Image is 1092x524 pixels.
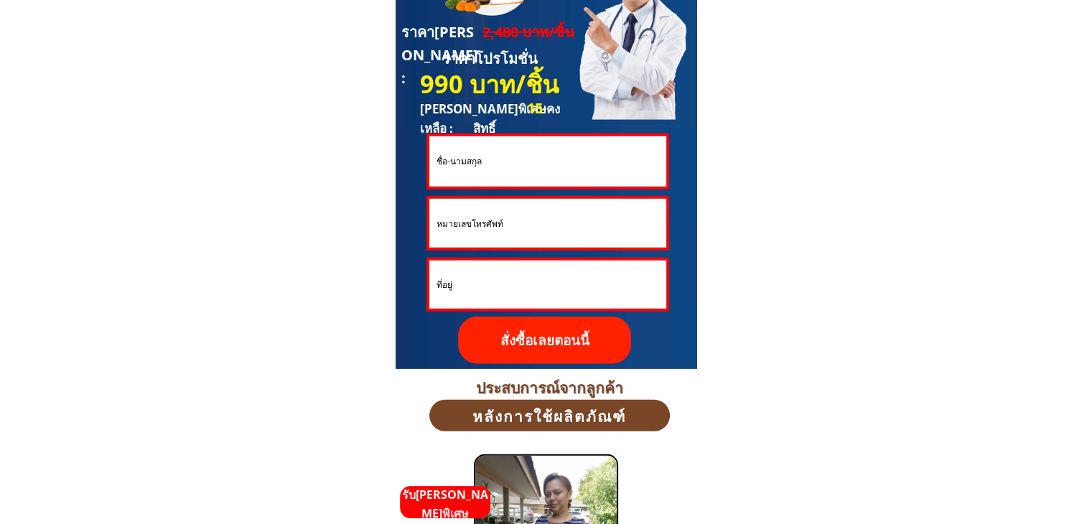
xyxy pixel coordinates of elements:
[433,261,663,309] input: ที่อยู่
[420,64,564,103] h3: 990 บาท/ชิ้น
[437,403,661,428] h3: หลังการใช้ผลิตภัณฑ์
[433,136,663,187] input: ชื่อ-นามสกุล
[442,47,549,70] h3: ราคาโปรโมชั่น
[527,97,556,120] h3: 15
[458,317,630,364] p: สั่งซื้อเลยตอนนี้
[403,376,696,397] h3: ประสบการณ์จากลูกค้า
[420,99,579,138] h3: [PERSON_NAME]พิเศษคงเหลือ : สิทธิ์
[400,486,490,523] p: รับ[PERSON_NAME]พิเศษ
[401,21,482,90] h3: ราคา[PERSON_NAME] :
[433,199,663,248] input: หมายเลขโทรศัพท์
